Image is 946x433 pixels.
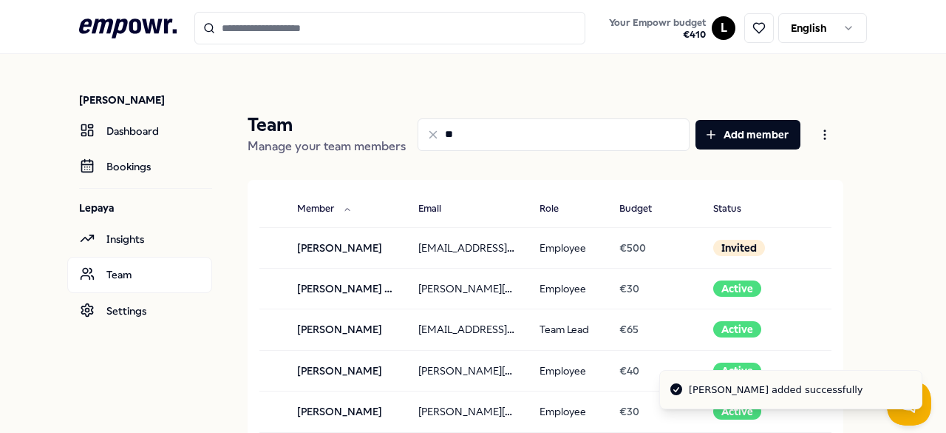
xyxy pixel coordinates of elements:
[406,195,471,224] button: Email
[528,227,608,268] td: Employee
[713,321,761,338] div: Active
[603,13,712,44] a: Your Empowr budget€410
[528,268,608,309] td: Employee
[712,16,735,40] button: L
[248,139,406,153] span: Manage your team members
[285,195,364,224] button: Member
[528,309,608,350] td: Team Lead
[285,227,406,268] td: [PERSON_NAME]
[619,283,639,295] span: € 30
[713,240,765,256] div: Invited
[285,350,406,391] td: [PERSON_NAME]
[606,14,709,44] button: Your Empowr budget€410
[528,195,588,224] button: Role
[406,309,528,350] td: [EMAIL_ADDRESS][DOMAIN_NAME]
[194,12,586,44] input: Search for products, categories or subcategories
[619,242,646,254] span: € 500
[528,350,608,391] td: Employee
[406,268,528,309] td: [PERSON_NAME][EMAIL_ADDRESS][DOMAIN_NAME]
[67,149,212,184] a: Bookings
[806,120,843,150] button: Open menu
[689,383,863,397] div: [PERSON_NAME] added successfully
[713,403,761,420] div: Active
[619,323,639,335] span: € 65
[79,93,212,107] p: [PERSON_NAME]
[67,221,212,257] a: Insights
[248,113,406,137] p: Team
[695,120,800,150] button: Add member
[67,113,212,149] a: Dashboard
[79,201,212,215] p: Lepaya
[528,392,608,432] td: Employee
[609,29,706,41] span: € 410
[713,281,761,297] div: Active
[406,392,528,432] td: [PERSON_NAME][EMAIL_ADDRESS][DOMAIN_NAME]
[609,17,706,29] span: Your Empowr budget
[67,257,212,292] a: Team
[406,350,528,391] td: [PERSON_NAME][EMAIL_ADDRESS][PERSON_NAME][DOMAIN_NAME]
[406,227,528,268] td: [EMAIL_ADDRESS][PERSON_NAME][DOMAIN_NAME]
[285,392,406,432] td: [PERSON_NAME]
[285,268,406,309] td: [PERSON_NAME] [PERSON_NAME]
[619,406,639,417] span: € 30
[67,293,212,329] a: Settings
[701,195,771,224] button: Status
[285,309,406,350] td: [PERSON_NAME]
[608,195,681,224] button: Budget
